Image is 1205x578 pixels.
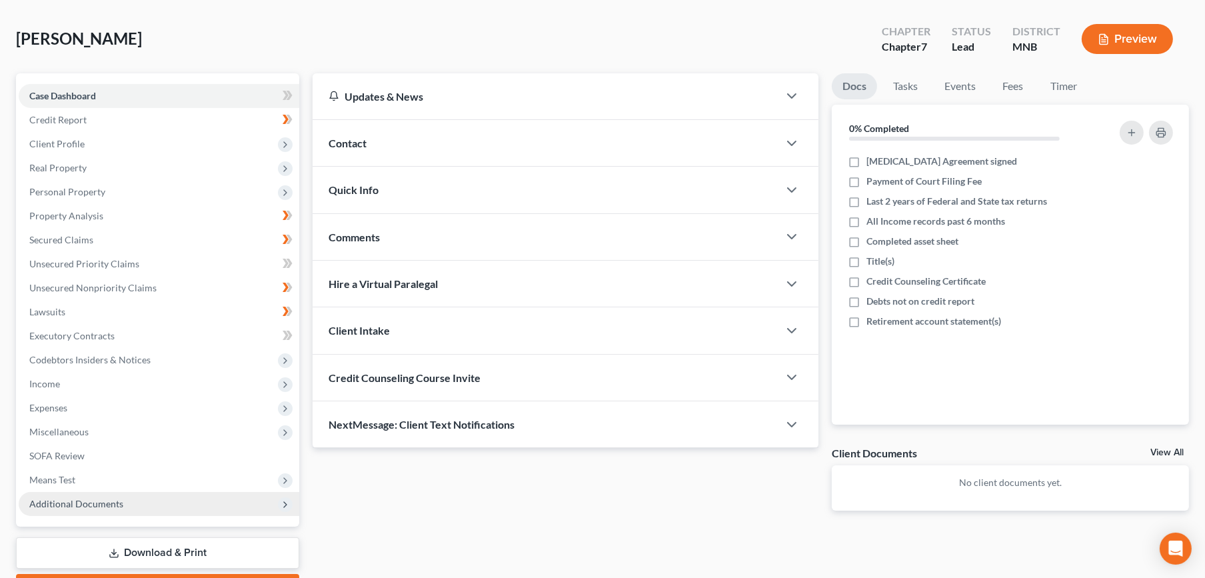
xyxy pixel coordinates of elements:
span: [MEDICAL_DATA] Agreement signed [866,155,1017,168]
a: Unsecured Nonpriority Claims [19,276,299,300]
span: [PERSON_NAME] [16,29,142,48]
a: Case Dashboard [19,84,299,108]
span: Title(s) [866,255,894,268]
a: Credit Report [19,108,299,132]
span: Comments [329,231,380,243]
div: Client Documents [832,446,917,460]
a: Property Analysis [19,204,299,228]
span: Retirement account statement(s) [866,315,1001,328]
span: 7 [921,40,927,53]
span: NextMessage: Client Text Notifications [329,418,515,431]
strong: 0% Completed [849,123,909,134]
div: Open Intercom Messenger [1160,533,1192,565]
span: All Income records past 6 months [866,215,1005,228]
span: Income [29,378,60,389]
span: Expenses [29,402,67,413]
a: SOFA Review [19,444,299,468]
span: Codebtors Insiders & Notices [29,354,151,365]
div: District [1012,24,1060,39]
span: Secured Claims [29,234,93,245]
span: Payment of Court Filing Fee [866,175,982,188]
span: Credit Report [29,114,87,125]
div: MNB [1012,39,1060,55]
div: Chapter [882,39,930,55]
span: Personal Property [29,186,105,197]
button: Preview [1082,24,1173,54]
span: SOFA Review [29,450,85,461]
a: Lawsuits [19,300,299,324]
div: Chapter [882,24,930,39]
a: Executory Contracts [19,324,299,348]
span: Hire a Virtual Paralegal [329,277,438,290]
a: Download & Print [16,537,299,569]
span: Unsecured Priority Claims [29,258,139,269]
span: Quick Info [329,183,379,196]
span: Executory Contracts [29,330,115,341]
a: Timer [1040,73,1088,99]
span: Means Test [29,474,75,485]
span: Lawsuits [29,306,65,317]
a: View All [1150,448,1184,457]
a: Docs [832,73,877,99]
div: Updates & News [329,89,762,103]
span: Miscellaneous [29,426,89,437]
div: Status [952,24,991,39]
span: Contact [329,137,367,149]
a: Secured Claims [19,228,299,252]
a: Events [934,73,986,99]
a: Tasks [882,73,928,99]
span: Last 2 years of Federal and State tax returns [866,195,1047,208]
span: Property Analysis [29,210,103,221]
span: Case Dashboard [29,90,96,101]
p: No client documents yet. [842,476,1178,489]
span: Credit Counseling Certificate [866,275,986,288]
div: Lead [952,39,991,55]
span: Additional Documents [29,498,123,509]
span: Real Property [29,162,87,173]
span: Credit Counseling Course Invite [329,371,481,384]
span: Client Profile [29,138,85,149]
a: Unsecured Priority Claims [19,252,299,276]
span: Debts not on credit report [866,295,974,308]
span: Completed asset sheet [866,235,958,248]
a: Fees [992,73,1034,99]
span: Unsecured Nonpriority Claims [29,282,157,293]
span: Client Intake [329,324,390,337]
